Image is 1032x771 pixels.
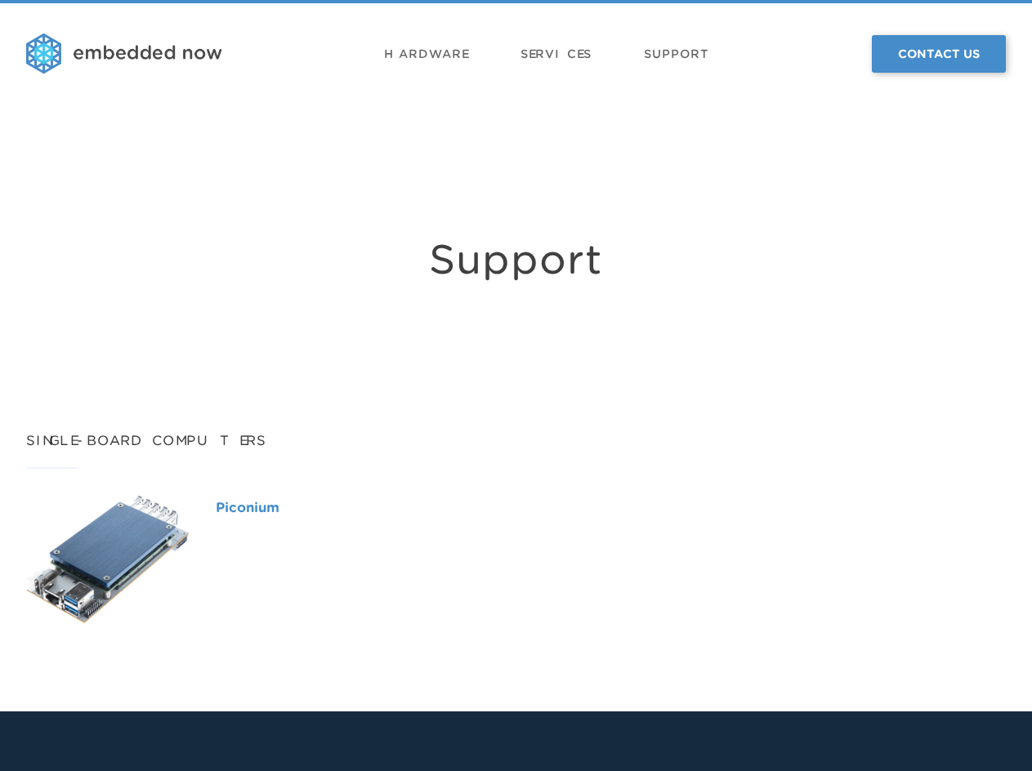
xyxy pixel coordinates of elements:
h2: Single-Board Computers [26,428,1006,469]
a: Piconium [216,500,279,515]
a: Services [520,29,592,78]
img: logo.png [26,33,222,74]
a: Hardware [384,29,468,78]
h1: Support [26,235,1006,284]
a: Contact Us [872,35,1006,73]
a: Support [644,29,709,78]
img: pico_persp.png [26,495,190,624]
